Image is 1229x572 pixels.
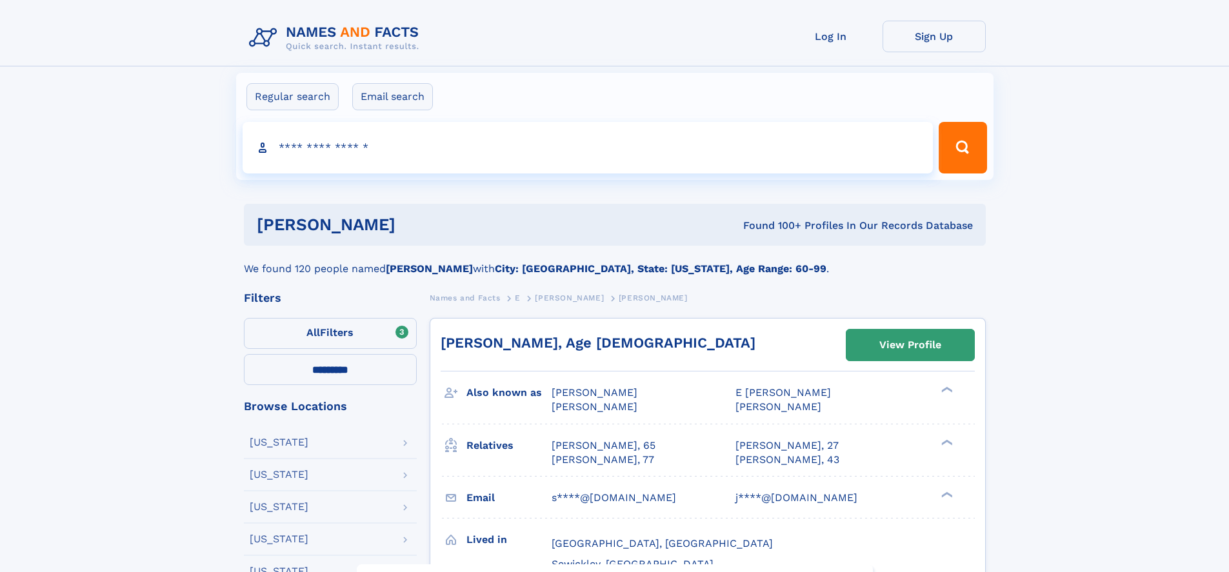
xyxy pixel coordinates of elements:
[552,558,714,570] span: Sewickley, [GEOGRAPHIC_DATA]
[779,21,883,52] a: Log In
[552,537,773,549] span: [GEOGRAPHIC_DATA], [GEOGRAPHIC_DATA]
[515,290,521,306] a: E
[250,469,308,480] div: [US_STATE]
[466,529,552,551] h3: Lived in
[883,21,986,52] a: Sign Up
[246,83,339,110] label: Regular search
[735,453,839,467] a: [PERSON_NAME], 43
[938,386,954,394] div: ❯
[938,490,954,498] div: ❯
[552,439,655,453] a: [PERSON_NAME], 65
[250,502,308,512] div: [US_STATE]
[250,534,308,544] div: [US_STATE]
[552,400,637,413] span: [PERSON_NAME]
[552,386,637,399] span: [PERSON_NAME]
[466,435,552,457] h3: Relatives
[244,246,986,277] div: We found 120 people named with .
[466,382,552,404] h3: Also known as
[466,487,552,509] h3: Email
[879,330,941,360] div: View Profile
[306,326,320,339] span: All
[735,400,821,413] span: [PERSON_NAME]
[243,122,934,173] input: search input
[552,453,654,467] a: [PERSON_NAME], 77
[441,335,755,351] a: [PERSON_NAME], Age [DEMOGRAPHIC_DATA]
[386,262,473,275] b: [PERSON_NAME]
[535,293,604,302] span: [PERSON_NAME]
[535,290,604,306] a: [PERSON_NAME]
[244,318,417,349] label: Filters
[846,330,974,360] a: View Profile
[515,293,521,302] span: E
[257,217,570,233] h1: [PERSON_NAME]
[938,438,954,446] div: ❯
[244,400,417,412] div: Browse Locations
[619,293,688,302] span: [PERSON_NAME]
[244,21,430,55] img: Logo Names and Facts
[735,439,839,453] a: [PERSON_NAME], 27
[569,219,973,233] div: Found 100+ Profiles In Our Records Database
[352,83,433,110] label: Email search
[244,292,417,304] div: Filters
[939,122,986,173] button: Search Button
[495,262,826,275] b: City: [GEOGRAPHIC_DATA], State: [US_STATE], Age Range: 60-99
[735,386,831,399] span: E [PERSON_NAME]
[430,290,501,306] a: Names and Facts
[250,437,308,448] div: [US_STATE]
